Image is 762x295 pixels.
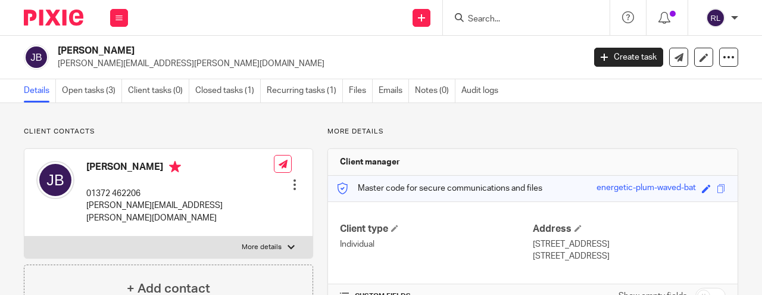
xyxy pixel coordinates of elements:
a: Client tasks (0) [128,79,189,103]
h4: Address [533,223,726,235]
p: Individual [340,238,533,250]
div: energetic-plum-waved-bat [597,182,696,195]
p: [PERSON_NAME][EMAIL_ADDRESS][PERSON_NAME][DOMAIN_NAME] [58,58,576,70]
h2: [PERSON_NAME] [58,45,473,57]
p: More details [242,243,282,252]
a: Edit client [694,48,713,67]
a: Closed tasks (1) [195,79,261,103]
span: Change Client type [391,225,398,232]
span: Edit code [702,184,711,193]
h4: [PERSON_NAME] [86,161,274,176]
p: Client contacts [24,127,313,136]
p: [PERSON_NAME][EMAIL_ADDRESS][PERSON_NAME][DOMAIN_NAME] [86,200,274,224]
a: Details [24,79,56,103]
img: Pixie [24,10,83,26]
a: Open tasks (3) [62,79,122,103]
a: Files [349,79,373,103]
a: Audit logs [461,79,504,103]
img: svg%3E [36,161,74,199]
h3: Client manager [340,156,400,168]
a: Notes (0) [415,79,455,103]
p: [STREET_ADDRESS] [533,238,726,250]
a: Create task [594,48,663,67]
p: Master code for secure communications and files [337,182,542,194]
a: Emails [379,79,409,103]
p: 01372 462206 [86,188,274,200]
span: Copy to clipboard [717,184,726,193]
img: svg%3E [24,45,49,70]
a: Recurring tasks (1) [267,79,343,103]
img: svg%3E [706,8,725,27]
h4: Client type [340,223,533,235]
p: More details [327,127,738,136]
i: Primary [169,161,181,173]
p: [STREET_ADDRESS] [533,250,726,262]
span: Edit Address [574,225,582,232]
input: Search [467,14,574,25]
a: Send new email [669,48,688,67]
